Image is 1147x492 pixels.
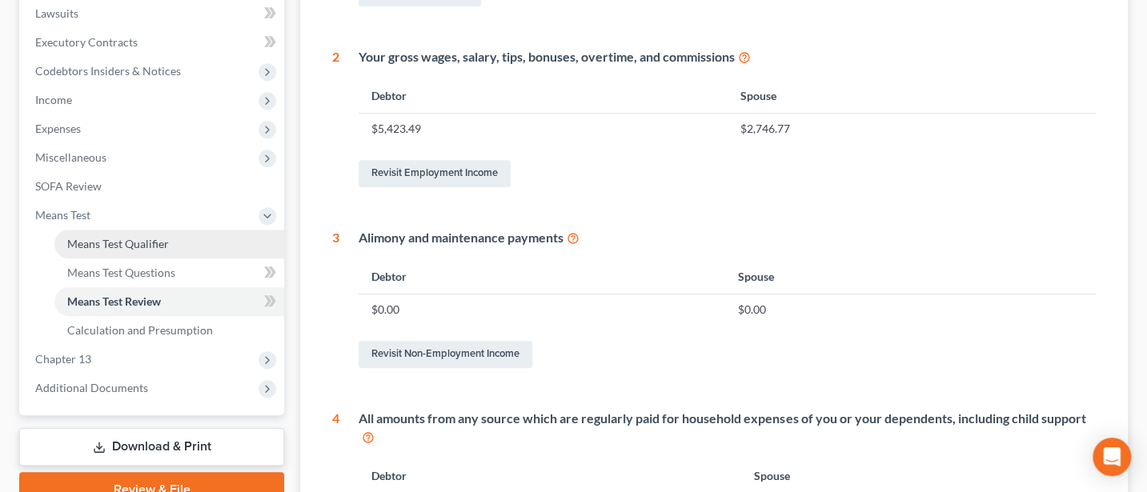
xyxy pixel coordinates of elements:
span: Means Test Questions [67,266,175,279]
span: Means Test [35,208,90,222]
a: Means Test Qualifier [54,230,284,258]
span: Calculation and Presumption [67,323,213,337]
a: Revisit Employment Income [359,160,511,187]
div: Your gross wages, salary, tips, bonuses, overtime, and commissions [359,48,1096,66]
th: Spouse [728,78,1096,113]
div: 3 [332,229,339,371]
a: Revisit Non-Employment Income [359,341,532,368]
td: $0.00 [359,294,724,325]
a: Download & Print [19,428,284,466]
span: SOFA Review [35,179,102,193]
th: Debtor [359,78,727,113]
div: All amounts from any source which are regularly paid for household expenses of you or your depend... [359,410,1096,446]
td: $2,746.77 [728,114,1096,144]
a: Means Test Review [54,287,284,316]
span: Means Test Qualifier [67,237,169,250]
a: Executory Contracts [22,28,284,57]
span: Chapter 13 [35,352,91,366]
span: Codebtors Insiders & Notices [35,64,181,78]
td: $5,423.49 [359,114,727,144]
a: SOFA Review [22,172,284,201]
td: $0.00 [725,294,1096,325]
div: Open Intercom Messenger [1093,438,1131,476]
span: Miscellaneous [35,150,106,164]
th: Debtor [359,260,724,294]
span: Executory Contracts [35,35,138,49]
span: Additional Documents [35,381,148,394]
a: Calculation and Presumption [54,316,284,345]
span: Means Test Review [67,294,161,308]
div: Alimony and maintenance payments [359,229,1096,247]
div: 2 [332,48,339,190]
a: Means Test Questions [54,258,284,287]
span: Lawsuits [35,6,78,20]
th: Spouse [725,260,1096,294]
span: Income [35,93,72,106]
span: Expenses [35,122,81,135]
